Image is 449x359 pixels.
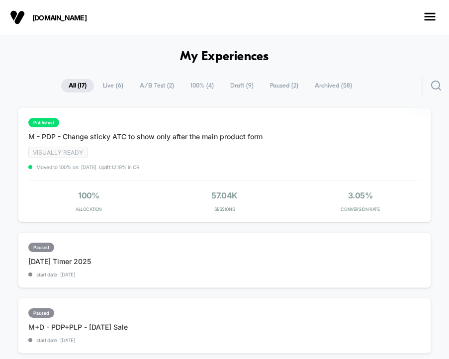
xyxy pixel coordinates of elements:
span: published [28,118,59,127]
span: Allocation [76,206,102,212]
span: M+D - PDP+PLP - [DATE] Sale [28,323,128,331]
span: start date: [DATE] [28,337,128,343]
span: [DATE] Timer 2025 [28,257,91,266]
span: paused [28,308,54,318]
span: 3.05% [348,190,372,200]
span: Archived ( 58 ) [307,79,359,92]
span: Live ( 6 ) [95,79,131,92]
span: 100% [78,190,99,200]
span: Draft ( 9 ) [223,79,261,92]
img: Visually logo [10,10,25,25]
span: M - PDP - Change sticky ATC to show only after the main product form [28,132,263,141]
span: start date: [DATE] [28,271,91,277]
span: paused [28,243,54,252]
span: 57.04k [211,190,237,200]
span: [DOMAIN_NAME] [32,13,132,22]
h1: My Experiences [180,50,269,64]
span: Sessions [164,206,285,212]
span: A/B Test ( 2 ) [132,79,181,92]
span: Moved to 100% on: [DATE] . Uplift: 12.19% in CR [36,164,139,170]
span: CONVERSION RATE [300,206,421,212]
span: 100% ( 4 ) [183,79,221,92]
span: All ( 17 ) [61,79,94,92]
span: Visually ready [28,147,88,158]
span: Paused ( 2 ) [263,79,306,92]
